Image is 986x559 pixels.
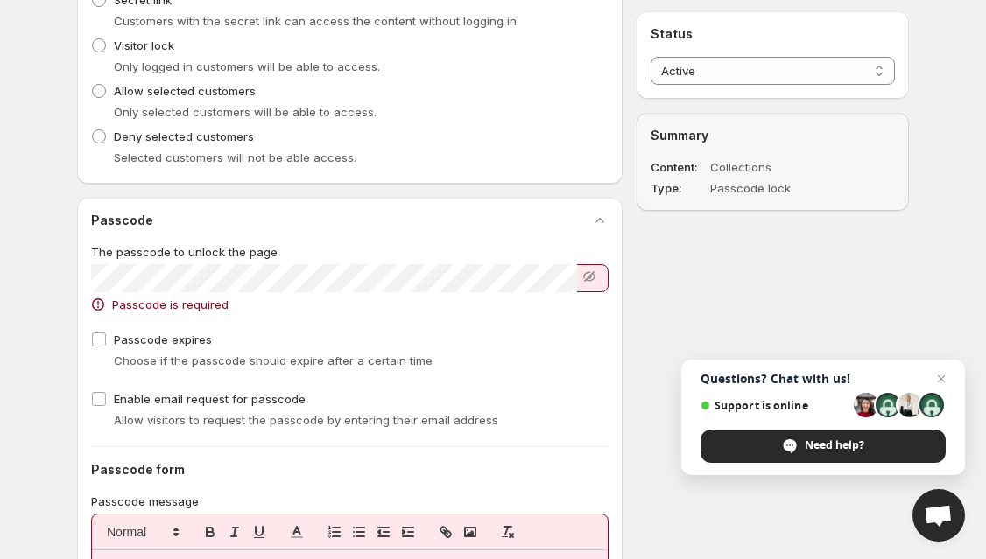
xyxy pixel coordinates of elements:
[701,399,848,412] span: Support is online
[701,372,946,386] span: Questions? Chat with us!
[114,84,256,98] span: Allow selected customers
[114,14,519,28] span: Customers with the secret link can access the content without logging in.
[114,38,174,52] span: Visitor lock
[710,158,845,176] dd: Collections
[114,150,356,164] span: Selected customers will not be able access.
[91,493,609,510] p: Passcode message
[114,392,306,406] span: Enable email request for passcode
[114,353,433,367] span: Choose if the passcode should expire after a certain time
[114,129,254,143] span: Deny selected customers
[912,489,965,542] div: Open chat
[91,245,278,259] span: The passcode to unlock the page
[651,25,895,43] h2: Status
[91,212,153,229] h2: Passcode
[651,158,707,176] dt: Content :
[701,430,946,463] div: Need help?
[112,296,229,313] span: Passcode is required
[114,332,212,346] span: Passcode expires
[805,437,864,453] span: Need help?
[114,59,380,73] span: Only logged in customers will be able to access.
[91,461,609,479] h2: Passcode form
[114,105,377,119] span: Only selected customers will be able to access.
[114,413,498,427] span: Allow visitors to request the passcode by entering their email address
[651,179,707,197] dt: Type :
[710,179,845,197] dd: Passcode lock
[651,127,895,144] h2: Summary
[931,368,952,389] span: Close chat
